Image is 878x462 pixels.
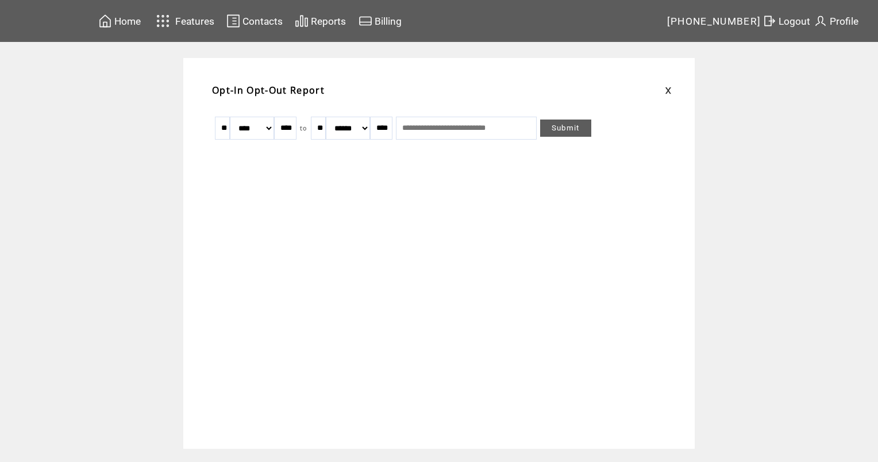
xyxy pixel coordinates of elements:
[151,10,216,32] a: Features
[153,11,173,30] img: features.svg
[540,120,591,137] a: Submit
[814,14,827,28] img: profile.svg
[830,16,858,27] span: Profile
[225,12,284,30] a: Contacts
[375,16,402,27] span: Billing
[226,14,240,28] img: contacts.svg
[763,14,776,28] img: exit.svg
[761,12,812,30] a: Logout
[212,84,325,97] span: Opt-In Opt-Out Report
[97,12,143,30] a: Home
[98,14,112,28] img: home.svg
[812,12,860,30] a: Profile
[359,14,372,28] img: creidtcard.svg
[293,12,348,30] a: Reports
[311,16,346,27] span: Reports
[295,14,309,28] img: chart.svg
[779,16,810,27] span: Logout
[242,16,283,27] span: Contacts
[300,124,307,132] span: to
[114,16,141,27] span: Home
[357,12,403,30] a: Billing
[175,16,214,27] span: Features
[667,16,761,27] span: [PHONE_NUMBER]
